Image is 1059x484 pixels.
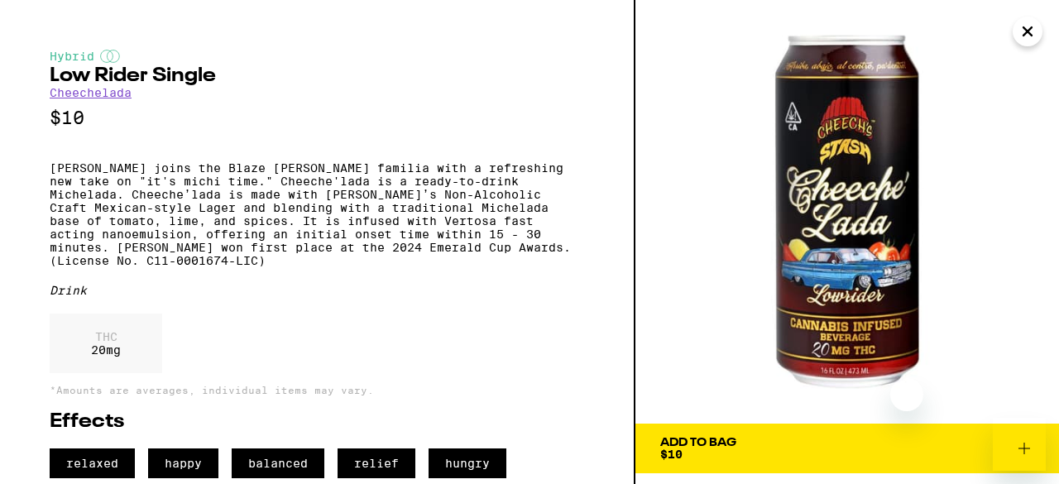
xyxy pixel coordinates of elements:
[660,437,736,448] div: Add To Bag
[50,108,584,128] p: $10
[50,86,132,99] a: Cheechelada
[50,385,584,395] p: *Amounts are averages, individual items may vary.
[338,448,415,478] span: relief
[1013,17,1042,46] button: Close
[635,424,1059,473] button: Add To Bag$10
[148,448,218,478] span: happy
[50,50,584,63] div: Hybrid
[993,418,1046,471] iframe: Button to launch messaging window
[91,330,121,343] p: THC
[50,161,584,267] p: [PERSON_NAME] joins the Blaze [PERSON_NAME] familia with a refreshing new take on "it's michi tim...
[50,448,135,478] span: relaxed
[232,448,324,478] span: balanced
[50,284,584,297] div: Drink
[429,448,506,478] span: hungry
[50,314,162,373] div: 20 mg
[890,378,923,411] iframe: Close message
[50,66,584,86] h2: Low Rider Single
[660,448,683,461] span: $10
[50,412,584,432] h2: Effects
[100,50,120,63] img: hybridColor.svg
